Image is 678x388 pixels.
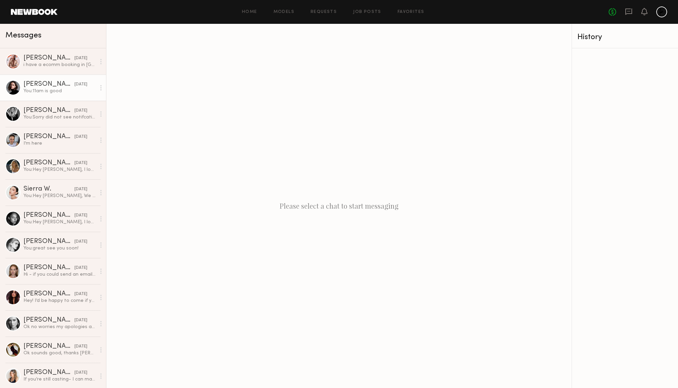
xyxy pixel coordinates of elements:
div: Please select a chat to start messaging [106,24,572,388]
div: History [577,33,673,41]
div: [PERSON_NAME] [23,343,74,350]
div: i have a ecomm booking in [GEOGRAPHIC_DATA] [DATE] [23,62,96,68]
div: [DATE] [74,81,87,88]
div: [DATE] [74,212,87,219]
div: [PERSON_NAME] [23,55,74,62]
div: [DATE] [74,291,87,297]
div: If you’re still casting- I can make time to come [DATE]? [23,376,96,383]
a: Models [274,10,294,14]
div: [DATE] [74,134,87,140]
div: You: Hey [PERSON_NAME], I love your portfolio. Would you be able to come in for a casting? Our of... [23,219,96,225]
div: [PERSON_NAME] [23,160,74,166]
div: I’m here [23,140,96,147]
div: You: 11am is good [23,88,96,94]
div: Ok no worries my apologies again! Work took longer than expected… Let’s stay in touch and thank y... [23,324,96,330]
div: [PERSON_NAME] [23,212,74,219]
div: [DATE] [74,239,87,245]
div: You: Sorry did not see notifcations' [23,114,96,120]
div: [DATE] [74,160,87,166]
div: You: great see you soon! [23,245,96,252]
div: [DATE] [74,186,87,193]
div: [PERSON_NAME] [23,264,74,271]
div: Sierra W. [23,186,74,193]
a: Home [242,10,257,14]
div: [PERSON_NAME] [23,369,74,376]
div: [DATE] [74,265,87,271]
div: Hey! I’d be happy to come if you contact my agent [PERSON_NAME][EMAIL_ADDRESS][DOMAIN_NAME] [23,297,96,304]
a: Favorites [398,10,424,14]
div: [PERSON_NAME] [23,81,74,88]
span: Messages [5,32,41,39]
div: [DATE] [74,370,87,376]
div: [PERSON_NAME] [23,291,74,297]
div: [DATE] [74,55,87,62]
div: [PERSON_NAME] [23,238,74,245]
div: [DATE] [74,108,87,114]
div: You: Hey [PERSON_NAME], We are still interested in meeting you! Would you be able to come in for ... [23,193,96,199]
div: [PERSON_NAME] [23,107,74,114]
div: Hi - if you could send an email to [PERSON_NAME][EMAIL_ADDRESS][DOMAIN_NAME] she can set up a tim... [23,271,96,278]
div: [PERSON_NAME] [23,133,74,140]
div: [PERSON_NAME] [23,317,74,324]
div: Ok sounds good, thanks [PERSON_NAME]!! [23,350,96,356]
a: Job Posts [353,10,381,14]
div: You: Hey [PERSON_NAME], I love your portfolio. Would you be able to come in for a casting? Our of... [23,166,96,173]
a: Requests [311,10,337,14]
div: [DATE] [74,317,87,324]
div: [DATE] [74,343,87,350]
